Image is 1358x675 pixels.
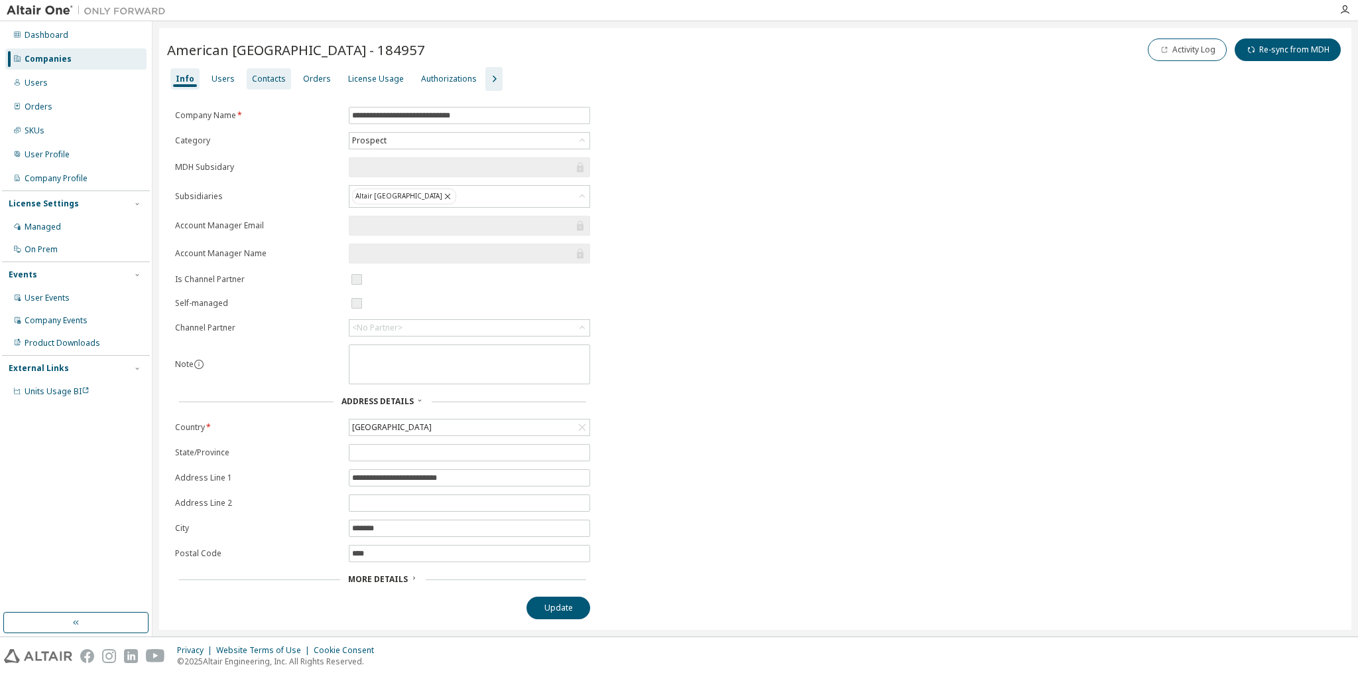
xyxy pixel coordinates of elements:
p: © 2025 Altair Engineering, Inc. All Rights Reserved. [177,656,382,667]
img: youtube.svg [146,649,165,663]
img: linkedin.svg [124,649,138,663]
button: information [194,359,204,370]
div: User Profile [25,149,70,160]
span: Address Details [341,396,414,407]
div: Company Events [25,315,88,326]
img: facebook.svg [80,649,94,663]
div: Users [25,78,48,88]
label: Is Channel Partner [175,274,341,285]
label: Account Manager Name [175,248,341,259]
div: Managed [25,222,61,232]
label: Company Name [175,110,341,121]
label: City [175,523,341,534]
div: Altair [GEOGRAPHIC_DATA] [349,186,589,207]
div: Privacy [177,645,216,656]
div: External Links [9,363,69,374]
label: Country [175,422,341,433]
div: Orders [25,102,52,112]
label: Account Manager Email [175,220,341,231]
div: Users [212,74,235,84]
button: Update [526,597,590,619]
div: Product Downloads [25,338,100,348]
img: instagram.svg [102,649,116,663]
label: Address Line 1 [175,473,341,483]
div: Authorizations [421,74,477,84]
div: License Usage [348,74,404,84]
div: Orders [303,74,331,84]
div: Companies [25,54,72,64]
div: Events [9,269,37,280]
div: Prospect [349,133,589,149]
div: <No Partner> [352,323,402,333]
span: American [GEOGRAPHIC_DATA] - 184957 [167,40,425,59]
label: Subsidiaries [175,191,341,202]
div: [GEOGRAPHIC_DATA] [349,419,589,435]
label: Category [175,135,341,146]
div: Altair [GEOGRAPHIC_DATA] [352,188,456,204]
div: SKUs [25,125,44,136]
label: Postal Code [175,548,341,559]
button: Re-sync from MDH [1235,38,1341,61]
img: Altair One [7,4,172,17]
div: Dashboard [25,30,68,40]
span: More Details [348,573,408,585]
span: Units Usage BI [25,386,90,397]
button: Activity Log [1148,38,1227,61]
div: Info [176,74,194,84]
div: Prospect [350,133,389,148]
div: Company Profile [25,173,88,184]
label: MDH Subsidary [175,162,341,173]
div: On Prem [25,244,58,255]
div: Contacts [252,74,286,84]
div: User Events [25,293,70,303]
div: Cookie Consent [314,645,382,656]
label: Self-managed [175,298,341,309]
div: License Settings [9,198,79,209]
label: Address Line 2 [175,498,341,508]
label: Note [175,358,194,370]
div: Website Terms of Use [216,645,314,656]
div: [GEOGRAPHIC_DATA] [350,420,434,435]
label: State/Province [175,447,341,458]
div: <No Partner> [349,320,589,336]
img: altair_logo.svg [4,649,72,663]
label: Channel Partner [175,323,341,333]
